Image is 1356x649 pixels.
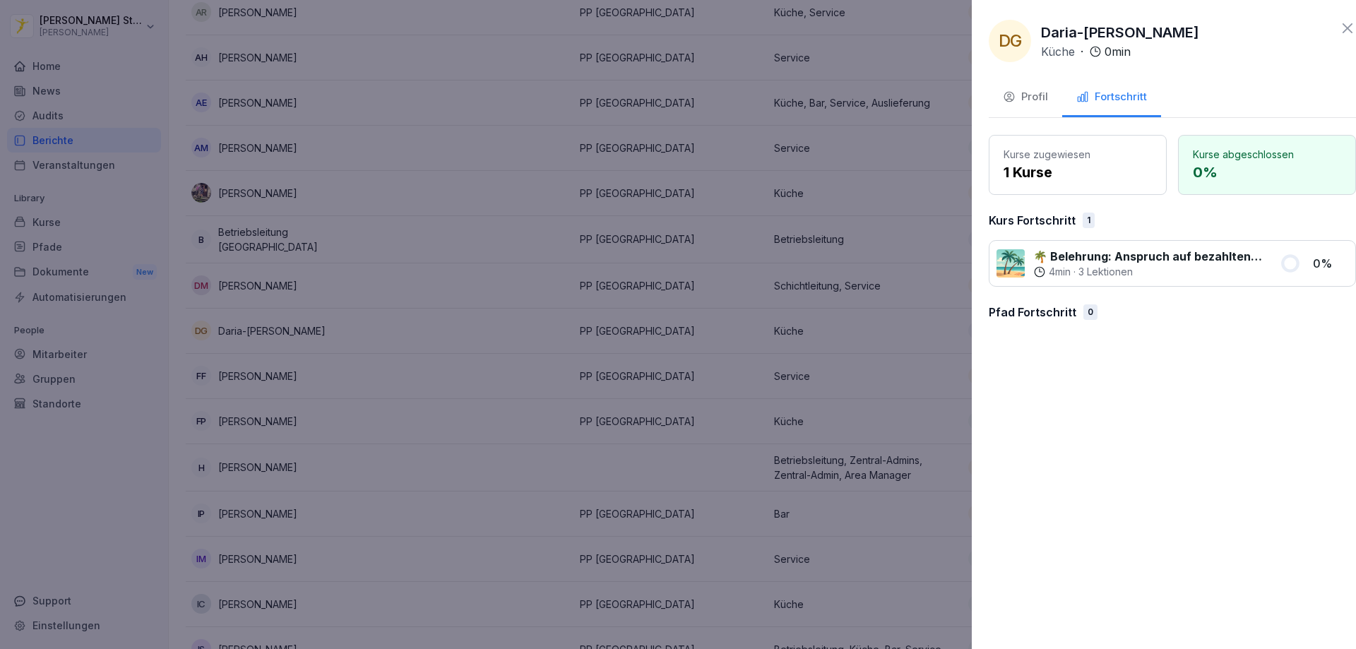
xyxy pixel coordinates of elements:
[1004,162,1152,183] p: 1 Kurse
[989,304,1076,321] p: Pfad Fortschritt
[1193,162,1341,183] p: 0 %
[1049,265,1071,279] p: 4 min
[989,20,1031,62] div: DG
[1105,43,1131,60] p: 0 min
[1033,265,1263,279] div: ·
[1078,265,1133,279] p: 3 Lektionen
[1083,213,1095,228] div: 1
[1083,304,1098,320] div: 0
[1041,43,1075,60] p: Küche
[989,212,1076,229] p: Kurs Fortschritt
[1076,89,1147,105] div: Fortschritt
[1313,255,1348,272] p: 0 %
[1041,22,1199,43] p: Daria-[PERSON_NAME]
[1041,43,1131,60] div: ·
[1033,248,1263,265] p: 🌴 Belehrung: Anspruch auf bezahlten Erholungsurlaub und [PERSON_NAME]
[989,79,1062,117] button: Profil
[1004,147,1152,162] p: Kurse zugewiesen
[1062,79,1161,117] button: Fortschritt
[1003,89,1048,105] div: Profil
[1193,147,1341,162] p: Kurse abgeschlossen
